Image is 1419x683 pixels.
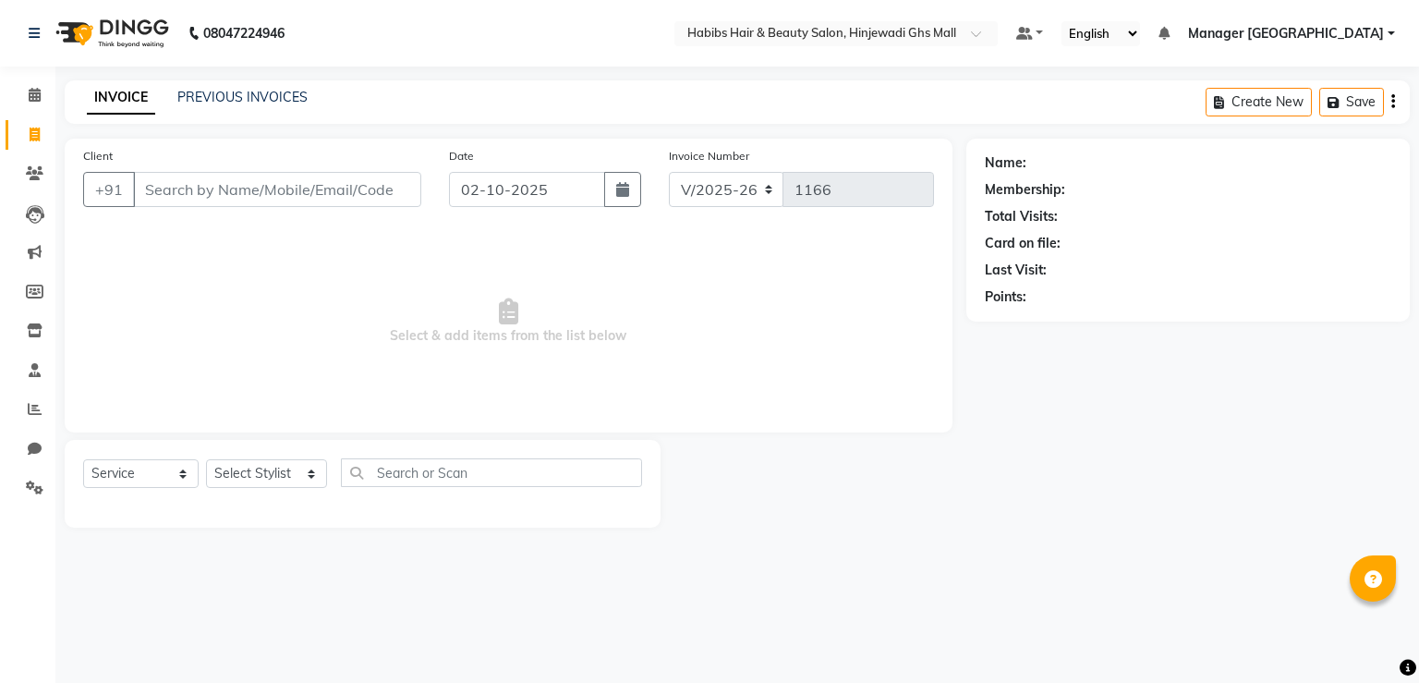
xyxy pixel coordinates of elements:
button: +91 [83,172,135,207]
label: Invoice Number [669,148,749,165]
div: Name: [985,153,1026,173]
div: Membership: [985,180,1065,200]
span: Manager [GEOGRAPHIC_DATA] [1188,24,1384,43]
button: Save [1319,88,1384,116]
label: Date [449,148,474,165]
label: Client [83,148,113,165]
a: PREVIOUS INVOICES [177,89,308,105]
img: logo [47,7,174,59]
div: Card on file: [985,234,1061,253]
span: Select & add items from the list below [83,229,934,414]
iframe: chat widget [1341,609,1401,665]
button: Create New [1206,88,1312,116]
a: INVOICE [87,81,155,115]
input: Search or Scan [341,458,643,487]
div: Last Visit: [985,261,1047,280]
input: Search by Name/Mobile/Email/Code [133,172,421,207]
div: Points: [985,287,1026,307]
div: Total Visits: [985,207,1058,226]
b: 08047224946 [203,7,285,59]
